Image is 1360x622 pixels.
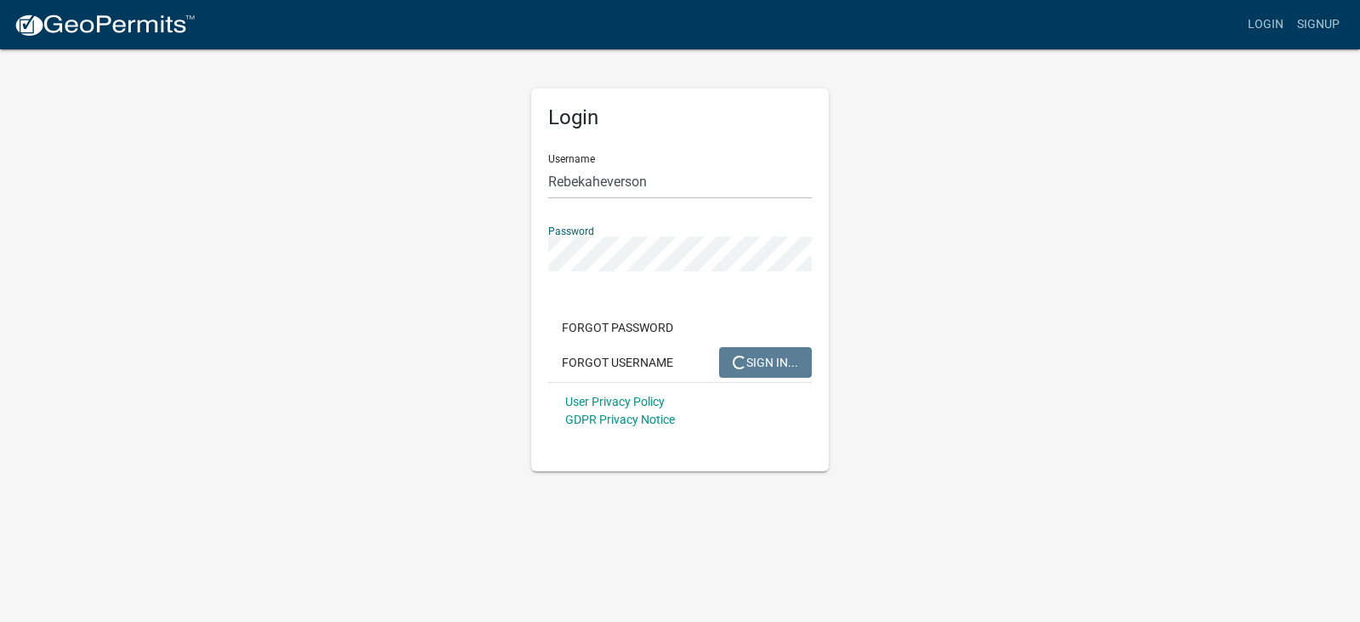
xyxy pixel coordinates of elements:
[733,355,798,368] span: SIGN IN...
[548,347,687,378] button: Forgot Username
[565,413,675,426] a: GDPR Privacy Notice
[548,106,812,130] h5: Login
[565,395,665,408] a: User Privacy Policy
[1241,9,1290,41] a: Login
[719,347,812,378] button: SIGN IN...
[548,312,687,343] button: Forgot Password
[1290,9,1346,41] a: Signup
